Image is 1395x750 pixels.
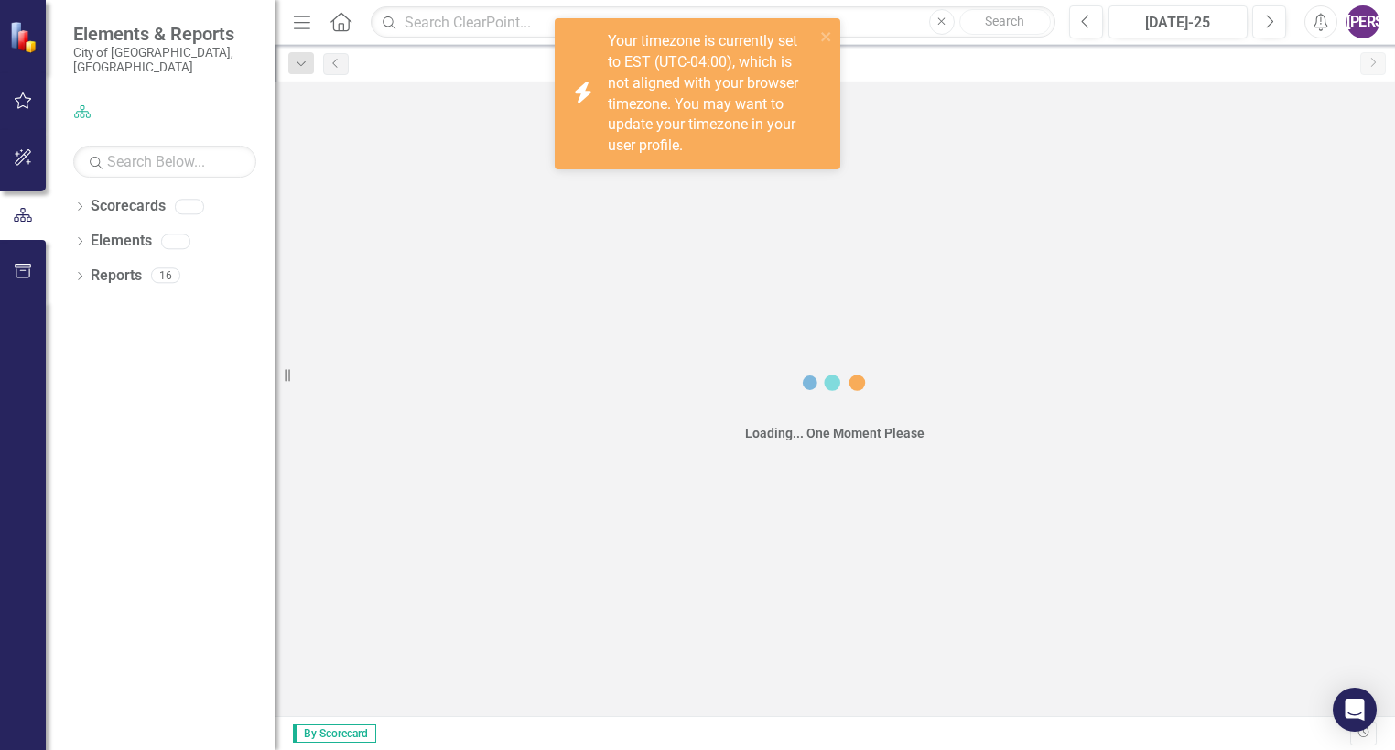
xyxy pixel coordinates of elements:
[293,724,376,743] span: By Scorecard
[745,424,925,442] div: Loading... One Moment Please
[608,31,815,157] div: Your timezone is currently set to EST (UTC-04:00), which is not aligned with your browser timezon...
[820,26,833,47] button: close
[91,266,142,287] a: Reports
[1115,12,1241,34] div: [DATE]-25
[73,45,256,75] small: City of [GEOGRAPHIC_DATA], [GEOGRAPHIC_DATA]
[985,14,1024,28] span: Search
[1108,5,1248,38] button: [DATE]-25
[91,231,152,252] a: Elements
[9,21,41,53] img: ClearPoint Strategy
[91,196,166,217] a: Scorecards
[73,23,256,45] span: Elements & Reports
[371,6,1055,38] input: Search ClearPoint...
[1333,688,1377,732] div: Open Intercom Messenger
[1346,5,1379,38] button: [PERSON_NAME]
[959,9,1051,35] button: Search
[73,146,256,178] input: Search Below...
[151,268,180,284] div: 16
